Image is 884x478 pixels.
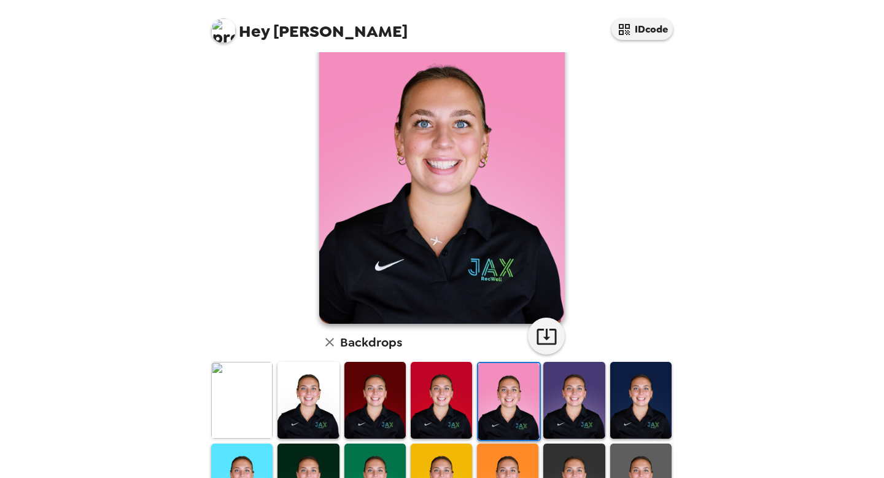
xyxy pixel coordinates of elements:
img: profile pic [211,18,236,43]
button: IDcode [611,18,673,40]
img: Original [211,362,273,439]
h6: Backdrops [340,332,402,352]
span: Hey [239,20,269,42]
span: [PERSON_NAME] [211,12,408,40]
img: user [319,17,565,324]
